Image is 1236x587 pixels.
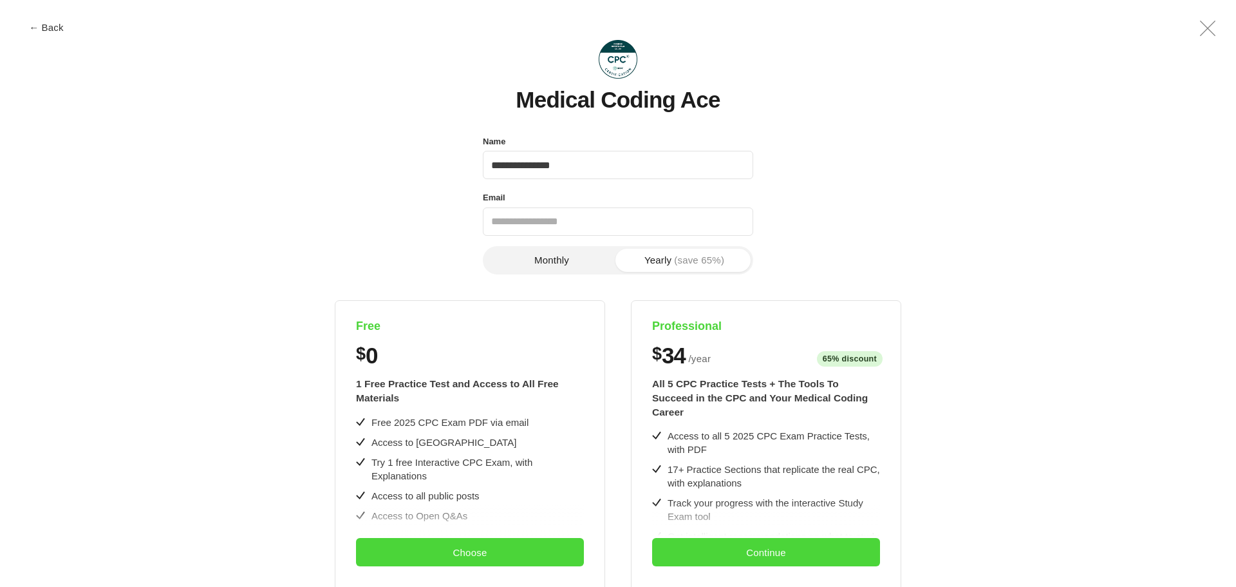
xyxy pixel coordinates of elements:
h1: Medical Coding Ace [516,88,720,113]
span: $ [652,344,662,364]
input: Name [483,151,753,179]
div: Try 1 free Interactive CPC Exam, with Explanations [371,456,584,483]
button: ← Back [21,23,72,32]
span: / year [688,351,711,367]
span: 34 [662,344,685,367]
span: 0 [366,344,377,367]
div: All 5 CPC Practice Tests + The Tools To Succeed in the CPC and Your Medical Coding Career [652,377,880,419]
div: Access to all public posts [371,489,480,503]
button: Yearly(save 65%) [618,249,751,272]
div: 17+ Practice Sections that replicate the real CPC, with explanations [668,463,880,490]
button: Monthly [485,249,618,272]
span: 65% discount [817,351,883,367]
img: Medical Coding Ace [599,40,637,79]
div: Free 2025 CPC Exam PDF via email [371,416,529,429]
span: $ [356,344,366,364]
input: Email [483,207,753,236]
button: Choose [356,538,584,566]
button: Continue [652,538,880,566]
span: ← [29,23,39,32]
label: Email [483,189,505,206]
div: Access to [GEOGRAPHIC_DATA] [371,436,516,449]
div: Track your progress with the interactive Study Exam tool [668,496,880,523]
label: Name [483,133,505,150]
div: Access to all 5 2025 CPC Exam Practice Tests, with PDF [668,429,880,456]
h4: Free [356,319,584,334]
div: 1 Free Practice Test and Access to All Free Materials [356,377,584,405]
span: (save 65%) [674,255,724,265]
h4: Professional [652,319,880,334]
